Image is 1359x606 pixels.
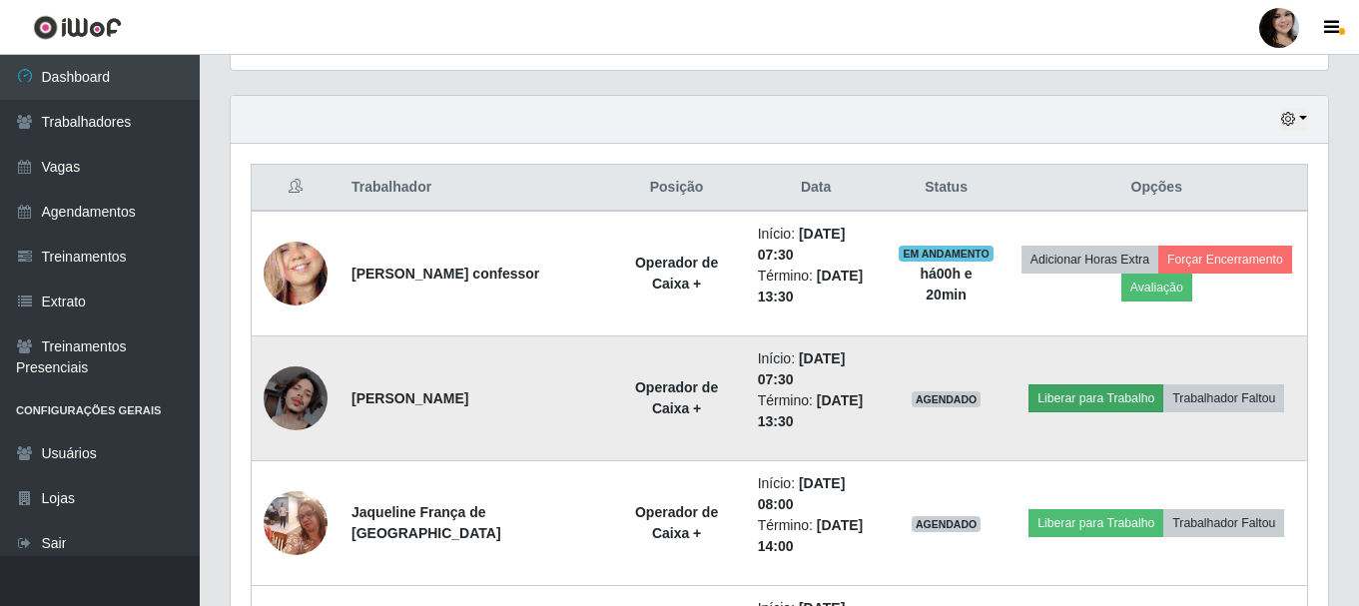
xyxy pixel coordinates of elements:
[264,205,328,343] img: 1650948199907.jpeg
[899,246,994,262] span: EM ANDAMENTO
[1028,509,1163,537] button: Liberar para Trabalho
[264,366,328,430] img: 1697220475229.jpeg
[264,480,328,565] img: 1735572424201.jpeg
[887,165,1007,212] th: Status
[33,15,122,40] img: CoreUI Logo
[758,226,846,263] time: [DATE] 07:30
[1158,246,1292,274] button: Forçar Encerramento
[758,390,875,432] li: Término:
[758,350,846,387] time: [DATE] 07:30
[746,165,887,212] th: Data
[340,165,608,212] th: Trabalhador
[758,348,875,390] li: Início:
[1163,384,1284,412] button: Trabalhador Faltou
[1163,509,1284,537] button: Trabalhador Faltou
[758,473,875,515] li: Início:
[758,224,875,266] li: Início:
[608,165,746,212] th: Posição
[635,255,718,292] strong: Operador de Caixa +
[351,266,539,282] strong: [PERSON_NAME] confessor
[351,504,501,541] strong: Jaqueline França de [GEOGRAPHIC_DATA]
[920,266,972,303] strong: há 00 h e 20 min
[1028,384,1163,412] button: Liberar para Trabalho
[912,391,982,407] span: AGENDADO
[635,379,718,416] strong: Operador de Caixa +
[635,504,718,541] strong: Operador de Caixa +
[1021,246,1158,274] button: Adicionar Horas Extra
[758,266,875,307] li: Término:
[351,390,468,406] strong: [PERSON_NAME]
[1007,165,1308,212] th: Opções
[912,516,982,532] span: AGENDADO
[758,515,875,557] li: Término:
[1121,274,1192,302] button: Avaliação
[758,475,846,512] time: [DATE] 08:00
